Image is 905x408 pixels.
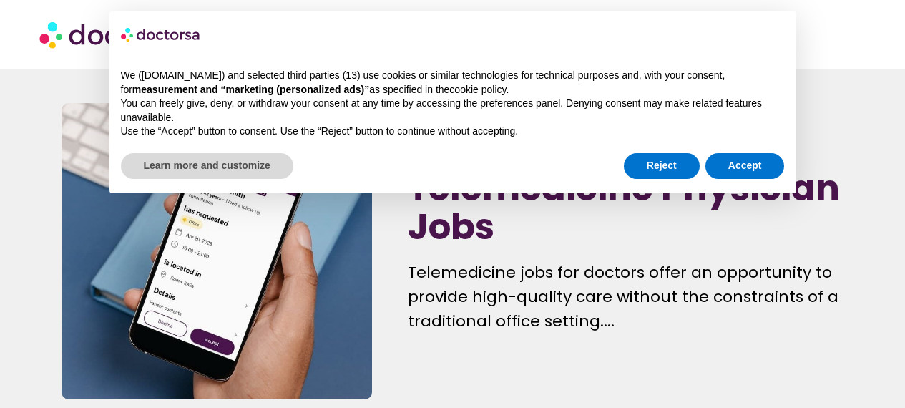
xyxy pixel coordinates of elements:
p: You can freely give, deny, or withdraw your consent at any time by accessing the preferences pane... [121,97,785,125]
p: We ([DOMAIN_NAME]) and selected third parties (13) use cookies or similar technologies for techni... [121,69,785,97]
p: Use the “Accept” button to consent. Use the “Reject” button to continue without accepting. [121,125,785,139]
button: Reject [624,153,700,179]
button: Learn more and customize [121,153,293,179]
h1: Telemedicine Physician Jobs [408,169,843,246]
img: logo [121,23,201,46]
a: cookie policy [449,84,506,95]
strong: measurement and “marketing (personalized ads)” [132,84,369,95]
img: telemedicine physician jobs app Doctorsa [62,103,372,399]
div: Telemedicine jobs for doctors offer an opportunity to provide high-quality care without the const... [408,261,843,334]
button: Accept [705,153,785,179]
